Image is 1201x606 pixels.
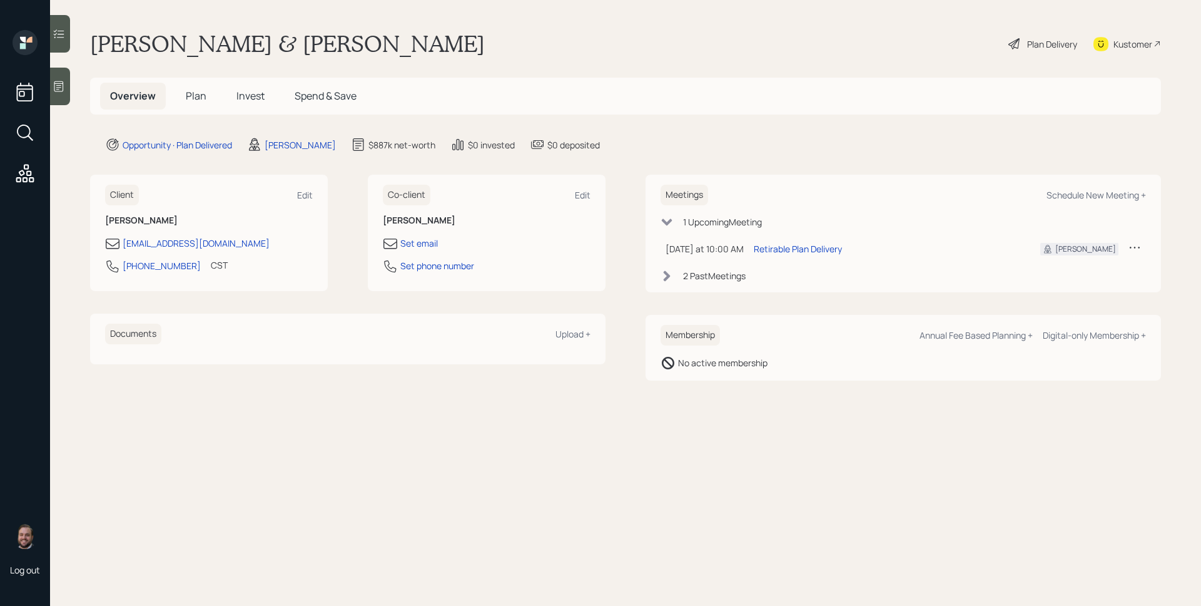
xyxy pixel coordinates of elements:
[1043,329,1146,341] div: Digital-only Membership +
[10,564,40,576] div: Log out
[683,215,762,229] div: 1 Upcoming Meeting
[295,89,357,103] span: Spend & Save
[1046,189,1146,201] div: Schedule New Meeting +
[1113,38,1152,51] div: Kustomer
[575,189,590,201] div: Edit
[110,89,156,103] span: Overview
[468,138,515,151] div: $0 invested
[123,138,232,151] div: Opportunity · Plan Delivered
[90,30,485,58] h1: [PERSON_NAME] & [PERSON_NAME]
[754,242,842,255] div: Retirable Plan Delivery
[400,237,438,250] div: Set email
[105,185,139,205] h6: Client
[13,524,38,549] img: james-distasi-headshot.png
[920,329,1033,341] div: Annual Fee Based Planning +
[368,138,435,151] div: $887k net-worth
[123,237,270,250] div: [EMAIL_ADDRESS][DOMAIN_NAME]
[105,215,313,226] h6: [PERSON_NAME]
[547,138,600,151] div: $0 deposited
[383,185,430,205] h6: Co-client
[211,259,228,272] div: CST
[297,189,313,201] div: Edit
[265,138,336,151] div: [PERSON_NAME]
[105,324,161,344] h6: Documents
[236,89,265,103] span: Invest
[400,259,474,272] div: Set phone number
[123,259,201,272] div: [PHONE_NUMBER]
[1055,244,1116,255] div: [PERSON_NAME]
[683,269,746,282] div: 2 Past Meeting s
[678,356,768,369] div: No active membership
[661,325,720,346] h6: Membership
[661,185,708,205] h6: Meetings
[666,242,744,255] div: [DATE] at 10:00 AM
[1027,38,1077,51] div: Plan Delivery
[383,215,590,226] h6: [PERSON_NAME]
[186,89,206,103] span: Plan
[555,328,590,340] div: Upload +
